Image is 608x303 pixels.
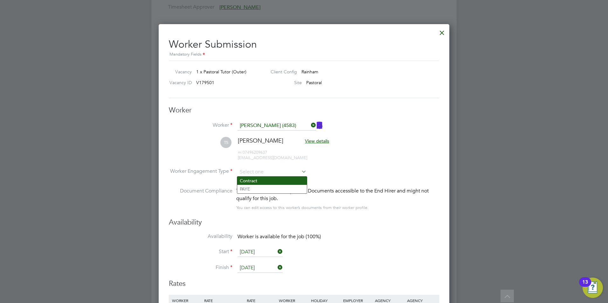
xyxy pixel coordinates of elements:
[166,80,192,85] label: Vacancy ID
[238,263,283,273] input: Select one
[238,150,267,155] span: 07496209637
[169,187,232,210] label: Document Compliance
[266,80,302,85] label: Site
[169,122,232,129] label: Worker
[236,187,439,202] div: This worker has no Compliance Documents accessible to the End Hirer and might not qualify for thi...
[582,282,588,290] div: 13
[169,168,232,175] label: Worker Engagement Type
[169,218,439,227] h3: Availability
[238,137,283,144] span: [PERSON_NAME]
[169,233,232,240] label: Availability
[169,279,439,288] h3: Rates
[238,150,243,155] span: m:
[266,69,297,75] label: Client Config
[169,51,439,58] div: Mandatory Fields
[305,138,329,144] span: View details
[236,204,369,212] div: You can edit access to this worker’s documents from their worker profile.
[238,233,321,240] span: Worker is available for the job (100%)
[238,121,316,131] input: Search for...
[237,185,307,193] li: PAYE
[196,80,214,85] span: V179501
[169,264,232,271] label: Finish
[306,80,322,85] span: Pastoral
[238,167,307,177] input: Select one
[196,69,246,75] span: 1 x Pastoral Tutor (Outer)
[169,248,232,255] label: Start
[169,106,439,115] h3: Worker
[169,33,439,58] h2: Worker Submission
[237,177,307,185] li: Contract
[583,278,603,298] button: Open Resource Center, 13 new notifications
[238,155,307,160] span: [EMAIL_ADDRESS][DOMAIN_NAME]
[301,69,318,75] span: Rainham
[220,137,231,148] span: TS
[166,69,192,75] label: Vacancy
[238,247,283,257] input: Select one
